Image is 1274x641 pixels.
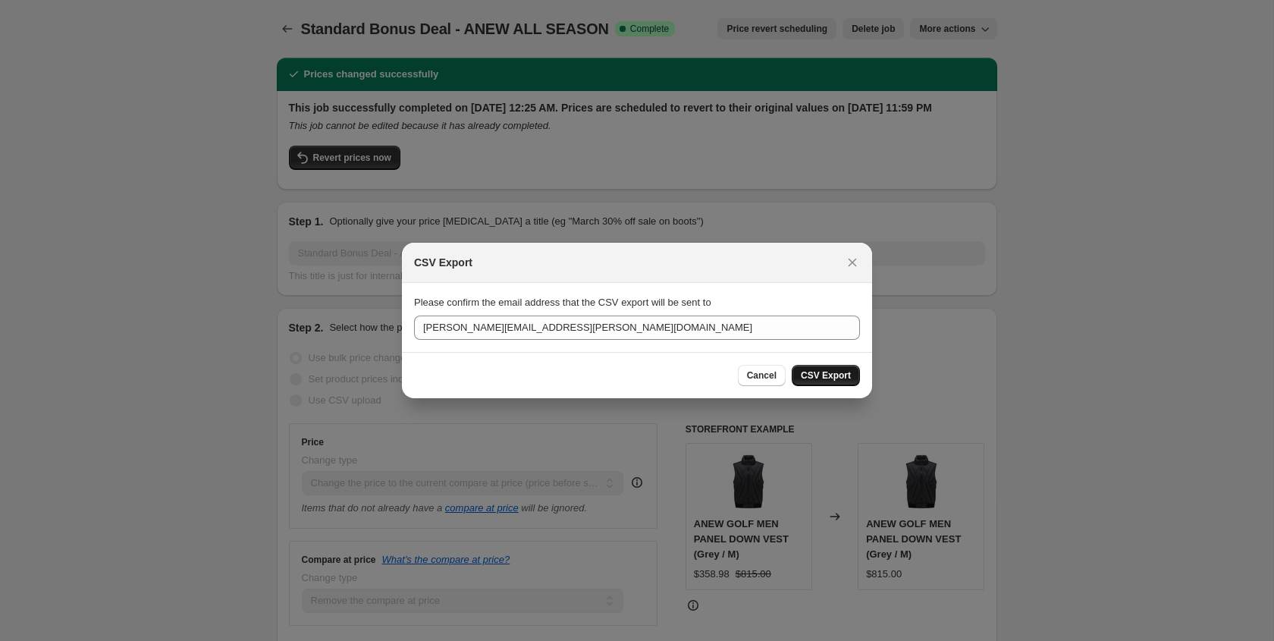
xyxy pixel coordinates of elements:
[792,365,860,386] button: CSV Export
[738,365,786,386] button: Cancel
[842,252,863,273] button: Close
[801,369,851,382] span: CSV Export
[414,255,472,270] h2: CSV Export
[414,297,711,308] span: Please confirm the email address that the CSV export will be sent to
[747,369,777,382] span: Cancel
